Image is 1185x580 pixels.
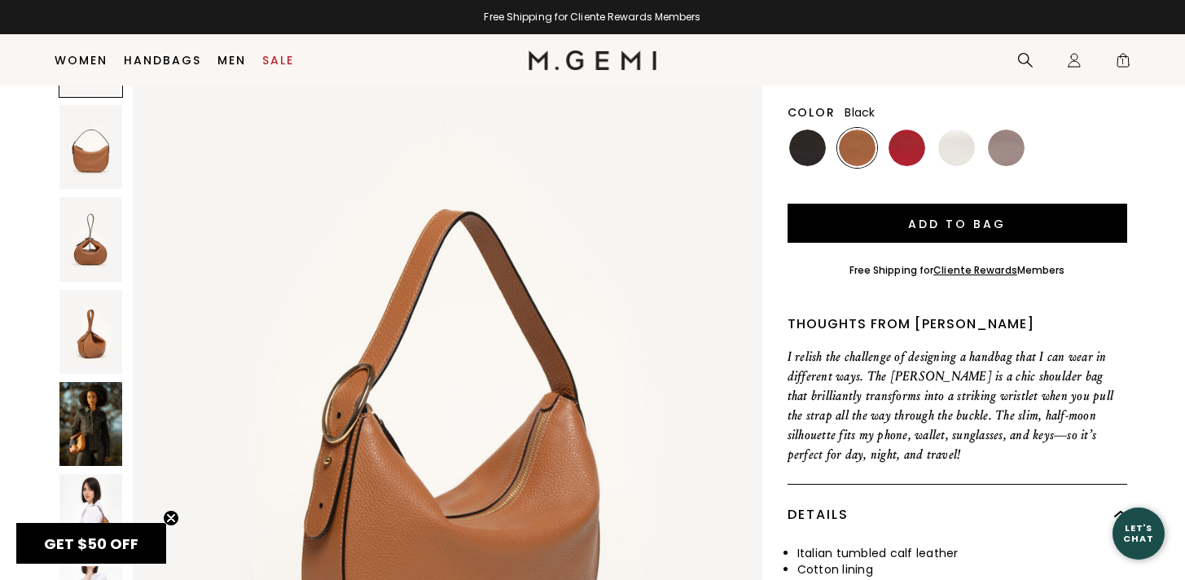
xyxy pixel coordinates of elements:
[1113,523,1165,543] div: Let's Chat
[217,54,246,67] a: Men
[889,130,925,166] img: Cardinal Red
[59,290,122,374] img: The Evelina Shoulder Bag
[59,198,122,282] img: The Evelina Shoulder Bag
[938,130,975,166] img: Ivory
[59,474,122,558] img: The Evelina Shoulder Bag
[788,314,1127,334] div: Thoughts from [PERSON_NAME]
[163,510,179,526] button: Close teaser
[797,545,1127,561] li: Italian tumbled calf leather
[788,204,1127,243] button: Add to Bag
[55,54,108,67] a: Women
[59,105,122,189] img: The Evelina Shoulder Bag
[16,523,166,564] div: GET $50 OFFClose teaser
[788,485,1127,545] div: Details
[44,534,138,554] span: GET $50 OFF
[529,51,656,70] img: M.Gemi
[262,54,294,67] a: Sale
[1115,55,1131,72] span: 1
[845,104,875,121] span: Black
[988,130,1025,166] img: Light Mushroom
[789,130,826,166] img: Black
[124,54,201,67] a: Handbags
[839,130,876,166] img: Tan
[797,561,1127,578] li: Cotton lining
[788,347,1127,464] p: I relish the challenge of designing a handbag that I can wear in different ways. The [PERSON_NAME...
[849,264,1065,277] div: Free Shipping for Members
[933,263,1017,277] a: Cliente Rewards
[788,106,836,119] h2: Color
[59,382,122,466] img: The Evelina Shoulder Bag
